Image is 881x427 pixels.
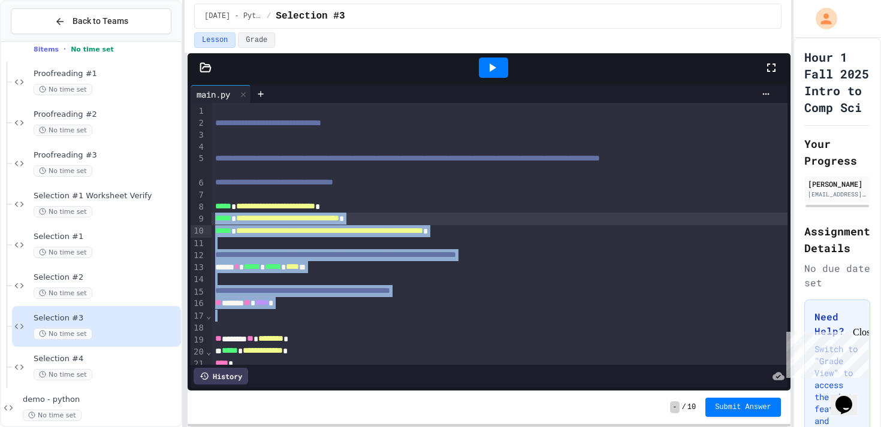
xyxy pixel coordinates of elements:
[34,84,92,95] span: No time set
[238,32,275,48] button: Grade
[191,358,206,370] div: 21
[194,32,236,48] button: Lesson
[191,286,206,298] div: 15
[191,153,206,177] div: 5
[34,313,179,323] span: Selection #3
[34,232,179,242] span: Selection #1
[34,272,179,283] span: Selection #2
[191,189,206,201] div: 7
[191,346,206,358] div: 20
[191,85,251,103] div: main.py
[73,15,128,28] span: Back to Teams
[34,150,179,160] span: Proofreading #3
[682,402,686,412] span: /
[71,46,114,53] span: No time set
[804,223,870,256] h2: Assignment Details
[23,395,179,405] span: demo - python
[34,191,179,201] span: Selection #1 Worksheet Verify
[191,238,206,250] div: 11
[804,135,870,169] h2: Your Progress
[34,165,92,177] span: No time set
[34,110,179,120] span: Proofreading #2
[191,334,206,346] div: 19
[191,177,206,189] div: 6
[267,11,271,21] span: /
[191,298,206,310] div: 16
[191,213,206,225] div: 9
[191,88,236,101] div: main.py
[34,247,92,258] span: No time set
[191,322,206,334] div: 18
[670,401,679,413] span: -
[191,262,206,274] div: 13
[34,69,179,79] span: Proofreading #1
[687,402,696,412] span: 10
[831,379,869,415] iframe: chat widget
[191,129,206,141] div: 3
[804,49,870,116] h1: Hour 1 Fall 2025 Intro to Comp Sci
[191,310,206,322] div: 17
[715,402,771,412] span: Submit Answer
[34,354,179,364] span: Selection #4
[11,8,171,34] button: Back to Teams
[23,410,82,421] span: No time set
[276,9,345,23] span: Selection #3
[204,11,262,21] span: Sept 24 - Python M3
[782,327,869,378] iframe: chat widget
[191,105,206,117] div: 1
[194,368,248,384] div: History
[191,141,206,153] div: 4
[814,310,860,338] h3: Need Help?
[34,46,59,53] span: 8 items
[64,44,66,54] span: •
[803,5,840,32] div: My Account
[34,287,92,299] span: No time set
[191,250,206,262] div: 12
[5,5,83,76] div: Chat with us now!Close
[191,201,206,213] div: 8
[206,311,212,320] span: Fold line
[34,125,92,136] span: No time set
[191,117,206,129] div: 2
[34,328,92,340] span: No time set
[804,261,870,290] div: No due date set
[206,347,212,356] span: Fold line
[191,274,206,286] div: 14
[808,178,867,189] div: [PERSON_NAME]
[34,369,92,380] span: No time set
[808,190,867,199] div: [EMAIL_ADDRESS][DOMAIN_NAME]
[705,398,781,417] button: Submit Answer
[191,225,206,237] div: 10
[34,206,92,217] span: No time set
